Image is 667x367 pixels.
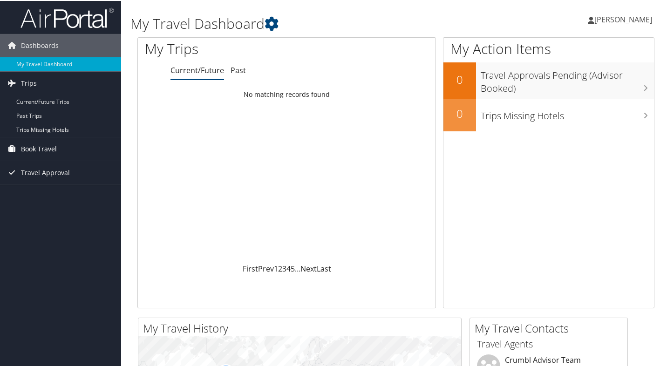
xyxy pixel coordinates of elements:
[443,71,476,87] h2: 0
[443,38,654,58] h1: My Action Items
[231,64,246,75] a: Past
[130,13,484,33] h1: My Travel Dashboard
[21,71,37,94] span: Trips
[295,263,300,273] span: …
[475,319,627,335] h2: My Travel Contacts
[481,104,654,122] h3: Trips Missing Hotels
[21,33,59,56] span: Dashboards
[443,61,654,97] a: 0Travel Approvals Pending (Advisor Booked)
[286,263,291,273] a: 4
[20,6,114,28] img: airportal-logo.png
[282,263,286,273] a: 3
[21,136,57,160] span: Book Travel
[170,64,224,75] a: Current/Future
[300,263,317,273] a: Next
[278,263,282,273] a: 2
[594,14,652,24] span: [PERSON_NAME]
[258,263,274,273] a: Prev
[477,337,620,350] h3: Travel Agents
[443,105,476,121] h2: 0
[291,263,295,273] a: 5
[481,63,654,94] h3: Travel Approvals Pending (Advisor Booked)
[145,38,305,58] h1: My Trips
[274,263,278,273] a: 1
[21,160,70,183] span: Travel Approval
[317,263,331,273] a: Last
[138,85,436,102] td: No matching records found
[243,263,258,273] a: First
[588,5,661,33] a: [PERSON_NAME]
[443,98,654,130] a: 0Trips Missing Hotels
[143,319,461,335] h2: My Travel History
